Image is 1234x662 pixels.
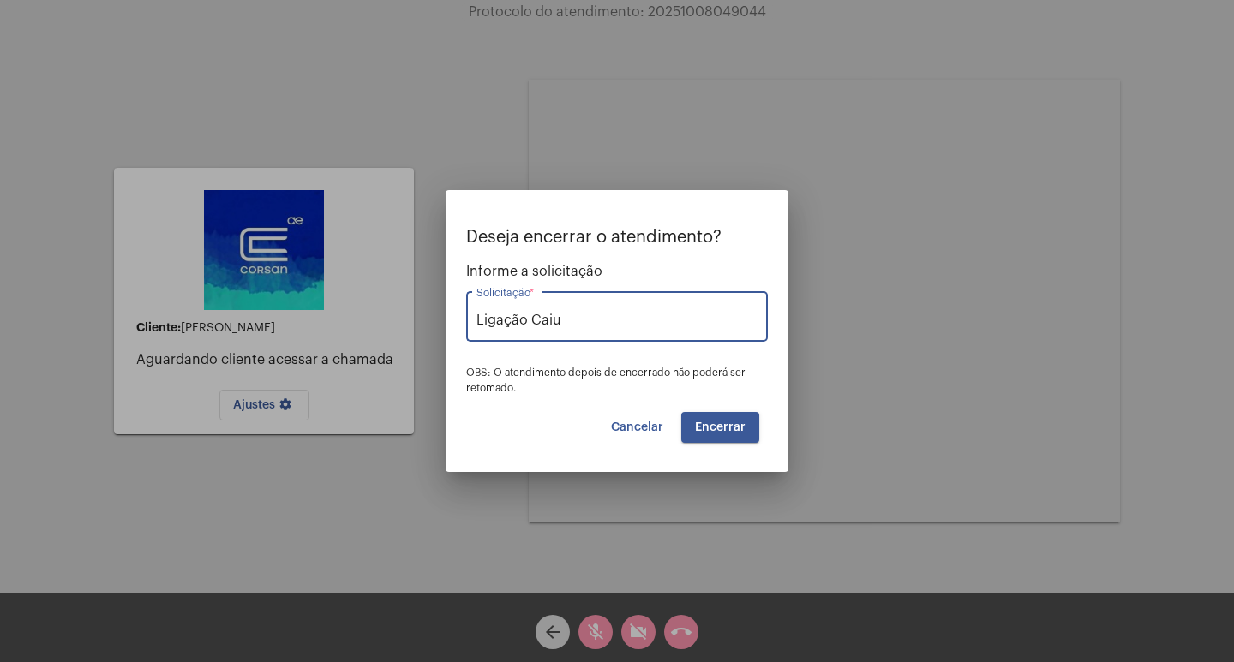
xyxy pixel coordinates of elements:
span: OBS: O atendimento depois de encerrado não poderá ser retomado. [466,367,746,393]
button: Encerrar [681,412,759,443]
span: Informe a solicitação [466,264,768,279]
p: Deseja encerrar o atendimento? [466,228,768,247]
button: Cancelar [597,412,677,443]
span: Cancelar [611,421,663,433]
span: Encerrar [695,421,746,433]
input: Buscar solicitação [476,313,758,328]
